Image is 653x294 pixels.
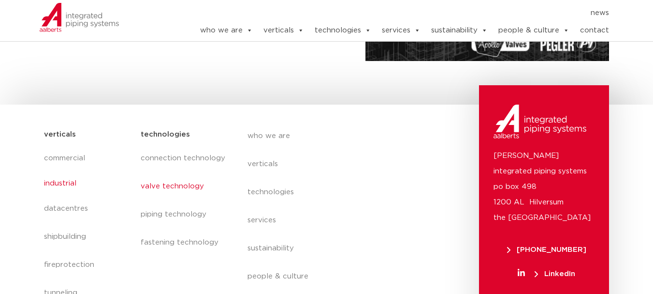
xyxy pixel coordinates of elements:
nav: Menu [171,5,609,21]
a: sustainability [247,234,424,263]
a: who we are [200,21,253,40]
a: shipbuilding [44,223,131,251]
a: datacentres [44,195,131,223]
a: verticals [247,150,424,178]
a: sustainability [431,21,488,40]
a: connection technology [141,144,228,172]
a: fireprotection [44,251,131,279]
a: people & culture [247,263,424,291]
a: technologies [315,21,371,40]
h5: verticals [44,127,76,142]
a: contact [580,21,609,40]
a: piping technology [141,201,228,229]
h5: technologies [141,127,190,142]
a: LinkedIn [493,270,599,278]
a: who we are [247,122,424,150]
a: news [591,5,609,21]
p: [PERSON_NAME] integrated piping systems po box 498 1200 AL Hilversum the [GEOGRAPHIC_DATA] [493,148,595,226]
a: industrial [44,172,131,195]
a: services [247,206,424,234]
span: [PHONE_NUMBER] [507,246,586,253]
a: verticals [263,21,304,40]
a: services [382,21,421,40]
a: people & culture [498,21,569,40]
a: commercial [44,144,131,172]
a: fastening technology [141,229,228,257]
a: valve technology [141,172,228,201]
a: [PHONE_NUMBER] [493,246,599,253]
a: technologies [247,178,424,206]
span: LinkedIn [535,270,575,278]
nav: Menu [141,144,228,257]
